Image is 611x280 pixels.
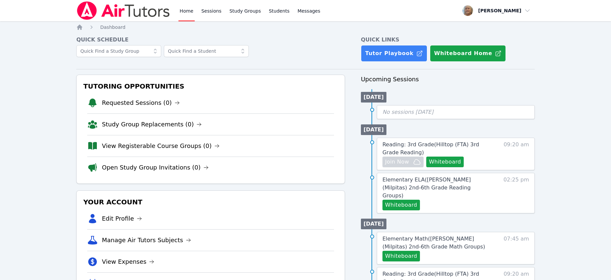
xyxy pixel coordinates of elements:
a: Requested Sessions (0) [102,98,180,107]
span: Join Now [385,158,409,166]
input: Quick Find a Student [164,45,249,57]
a: Elementary ELA([PERSON_NAME] (Milpitas) 2nd-6th Grade Reading Groups) [382,176,492,200]
button: Whiteboard [382,200,420,210]
button: Whiteboard Home [430,45,506,62]
li: [DATE] [361,124,386,135]
span: 02:25 pm [504,176,529,210]
a: Reading: 3rd Grade(Hilltop (FTA) 3rd Grade Reading) [382,141,492,157]
span: Elementary Math ( [PERSON_NAME] (Milpitas) 2nd-6th Grade Math Groups ) [382,236,485,250]
a: Edit Profile [102,214,142,223]
img: Air Tutors [76,1,170,20]
button: Whiteboard [382,251,420,261]
a: Study Group Replacements (0) [102,120,202,129]
h3: Your Account [82,196,339,208]
span: Dashboard [100,25,125,30]
input: Quick Find a Study Group [76,45,161,57]
h3: Upcoming Sessions [361,75,535,84]
nav: Breadcrumb [76,24,535,31]
button: Whiteboard [426,157,464,167]
h4: Quick Schedule [76,36,345,44]
a: Tutor Playbook [361,45,427,62]
button: Join Now [382,157,424,167]
span: Reading: 3rd Grade ( Hilltop (FTA) 3rd Grade Reading ) [382,141,479,156]
li: [DATE] [361,219,386,229]
a: Dashboard [100,24,125,31]
a: Elementary Math([PERSON_NAME] (Milpitas) 2nd-6th Grade Math Groups) [382,235,492,251]
li: [DATE] [361,92,386,103]
h4: Quick Links [361,36,535,44]
a: Manage Air Tutors Subjects [102,236,191,245]
span: Messages [298,8,320,14]
span: Elementary ELA ( [PERSON_NAME] (Milpitas) 2nd-6th Grade Reading Groups ) [382,176,471,199]
span: No sessions [DATE] [382,109,434,115]
a: Open Study Group Invitations (0) [102,163,209,172]
span: 07:45 am [504,235,529,261]
span: 09:20 am [504,141,529,167]
h3: Tutoring Opportunities [82,80,339,92]
a: View Registerable Course Groups (0) [102,141,220,151]
a: View Expenses [102,257,154,266]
